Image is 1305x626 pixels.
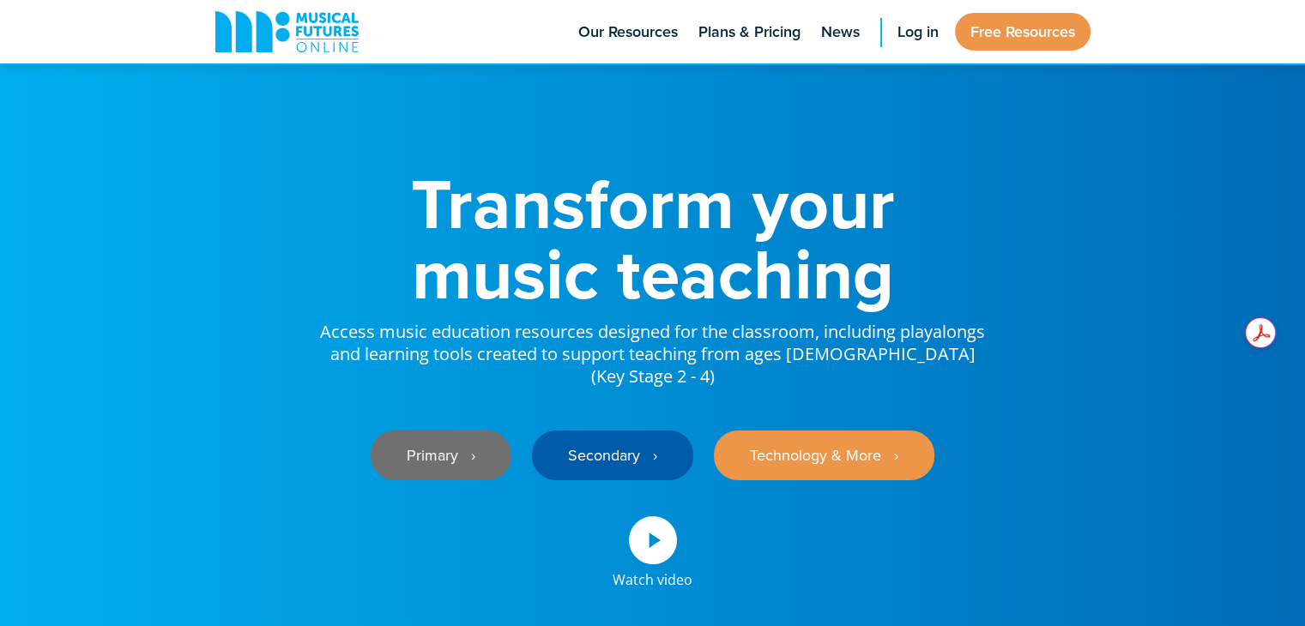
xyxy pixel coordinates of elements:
span: Plans & Pricing [698,21,801,44]
p: Access music education resources designed for the classroom, including playalongs and learning to... [318,309,988,388]
span: News [821,21,860,44]
a: Free Resources [955,13,1091,51]
span: Our Resources [578,21,678,44]
div: Watch video [613,564,692,587]
h1: Transform your music teaching [318,168,988,309]
a: Secondary ‎‏‏‎ ‎ › [532,430,693,480]
a: Primary ‎‏‏‎ ‎ › [371,430,511,480]
span: Log in [897,21,939,44]
a: Technology & More ‎‏‏‎ ‎ › [714,430,934,480]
